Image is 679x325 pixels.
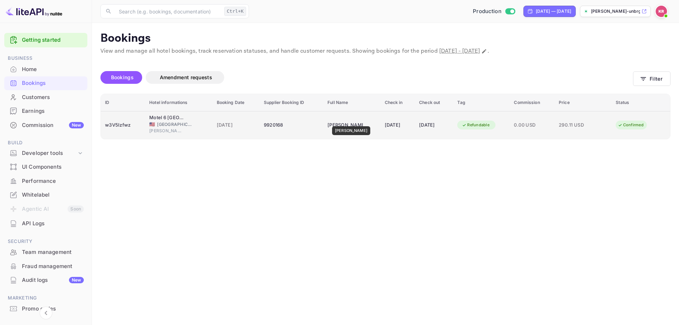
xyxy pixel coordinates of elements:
div: API Logs [22,220,84,228]
div: Audit logs [22,276,84,284]
div: Team management [22,248,84,256]
span: United States of America [149,122,155,127]
div: Promo codes [22,305,84,313]
p: Bookings [100,31,671,46]
div: Earnings [22,107,84,115]
div: Developer tools [4,147,87,159]
button: Filter [633,71,671,86]
div: Developer tools [22,149,77,157]
a: API Logs [4,217,87,230]
div: API Logs [4,217,87,231]
a: Audit logsNew [4,273,87,286]
div: Confirmed [613,121,648,129]
a: Bookings [4,76,87,89]
th: Price [555,94,611,111]
span: Build [4,139,87,147]
p: View and manage all hotel bookings, track reservation statuses, and handle customer requests. Sho... [100,47,671,56]
div: [DATE] [385,120,411,131]
span: Security [4,238,87,245]
a: Team management [4,245,87,259]
span: [DATE] [217,121,255,129]
div: Promo codes [4,302,87,316]
a: UI Components [4,160,87,173]
div: Customers [22,93,84,101]
input: Search (e.g. bookings, documentation) [115,4,221,18]
div: Refundable [457,121,494,129]
p: [PERSON_NAME]-unbrg.[PERSON_NAME]... [591,8,640,14]
div: New [69,277,84,283]
th: Check out [415,94,453,111]
th: Supplier Booking ID [260,94,323,111]
div: UI Components [22,163,84,171]
th: Tag [453,94,510,111]
div: [DATE] — [DATE] [536,8,571,14]
span: [DATE] - [DATE] [439,47,480,55]
div: UI Components [4,160,87,174]
div: [DATE] [419,120,449,131]
div: Earnings [4,104,87,118]
div: Home [22,65,84,74]
span: Marketing [4,294,87,302]
div: Motel 6 Salinas, CA - North Monterey Area [149,114,185,121]
button: Change date range [481,48,488,55]
a: Getting started [22,36,84,44]
a: Whitelabel [4,188,87,201]
div: account-settings tabs [100,71,633,84]
th: Commission [510,94,555,111]
a: CommissionNew [4,118,87,132]
a: Performance [4,174,87,187]
div: Fraud management [4,260,87,273]
span: Amendment requests [160,74,212,80]
div: Sergei Batov [327,120,363,131]
div: New [69,122,84,128]
th: Hotel informations [145,94,212,111]
div: 9920168 [264,120,319,131]
div: Bookings [22,79,84,87]
th: Check in [381,94,415,111]
div: Fraud management [22,262,84,271]
th: Status [611,94,670,111]
div: Ctrl+K [224,7,246,16]
div: w3V5Izfwz [105,120,141,131]
a: Home [4,63,87,76]
span: 0.00 USD [514,121,550,129]
span: [PERSON_NAME] [149,128,185,134]
th: Full Name [323,94,380,111]
div: Getting started [4,33,87,47]
img: Kobus Roux [656,6,667,17]
div: Whitelabel [4,188,87,202]
button: Collapse navigation [40,307,52,319]
th: ID [101,94,145,111]
span: [GEOGRAPHIC_DATA] [157,121,192,128]
div: Commission [22,121,84,129]
span: 290.11 USD [559,121,594,129]
span: Bookings [111,74,134,80]
div: Switch to Sandbox mode [470,7,518,16]
a: Earnings [4,104,87,117]
th: Booking Date [213,94,260,111]
div: Whitelabel [22,191,84,199]
span: Production [473,7,501,16]
a: Promo codes [4,302,87,315]
img: LiteAPI logo [6,6,62,17]
div: Performance [22,177,84,185]
a: Fraud management [4,260,87,273]
a: Customers [4,91,87,104]
table: booking table [101,94,670,139]
span: Business [4,54,87,62]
